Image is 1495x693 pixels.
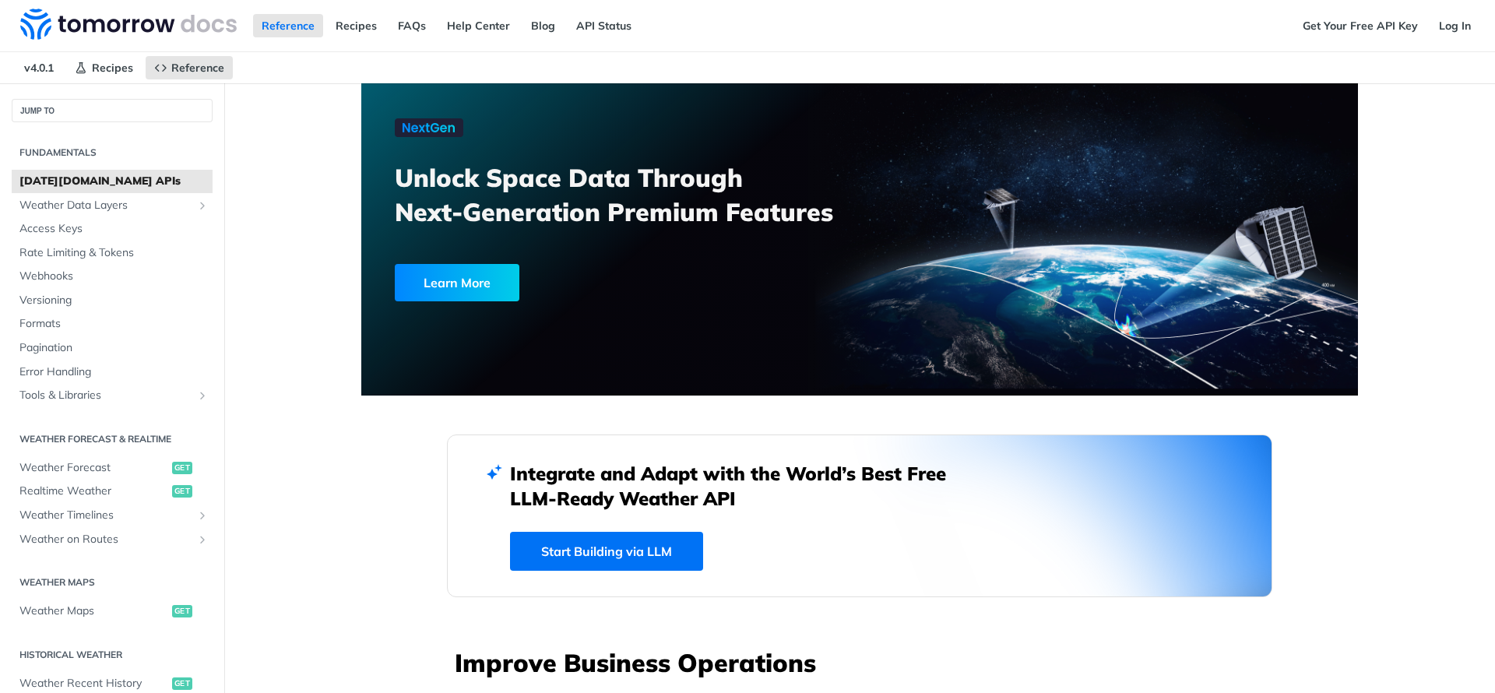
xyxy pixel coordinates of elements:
[19,460,168,476] span: Weather Forecast
[253,14,323,37] a: Reference
[172,462,192,474] span: get
[92,61,133,75] span: Recipes
[19,603,168,619] span: Weather Maps
[196,389,209,402] button: Show subpages for Tools & Libraries
[438,14,519,37] a: Help Center
[12,146,213,160] h2: Fundamentals
[19,364,209,380] span: Error Handling
[395,264,519,301] div: Learn More
[20,9,237,40] img: Tomorrow.io Weather API Docs
[395,118,463,137] img: NextGen
[19,174,209,189] span: [DATE][DOMAIN_NAME] APIs
[327,14,385,37] a: Recipes
[19,532,192,547] span: Weather on Routes
[455,646,1272,680] h3: Improve Business Operations
[19,484,168,499] span: Realtime Weather
[16,56,62,79] span: v4.0.1
[196,199,209,212] button: Show subpages for Weather Data Layers
[389,14,434,37] a: FAQs
[19,198,192,213] span: Weather Data Layers
[146,56,233,79] a: Reference
[12,265,213,288] a: Webhooks
[522,14,564,37] a: Blog
[12,504,213,527] a: Weather TimelinesShow subpages for Weather Timelines
[12,241,213,265] a: Rate Limiting & Tokens
[568,14,640,37] a: API Status
[12,289,213,312] a: Versioning
[196,533,209,546] button: Show subpages for Weather on Routes
[12,648,213,662] h2: Historical Weather
[19,316,209,332] span: Formats
[19,508,192,523] span: Weather Timelines
[196,509,209,522] button: Show subpages for Weather Timelines
[12,336,213,360] a: Pagination
[171,61,224,75] span: Reference
[12,312,213,336] a: Formats
[12,528,213,551] a: Weather on RoutesShow subpages for Weather on Routes
[395,264,780,301] a: Learn More
[19,269,209,284] span: Webhooks
[12,432,213,446] h2: Weather Forecast & realtime
[66,56,142,79] a: Recipes
[12,194,213,217] a: Weather Data LayersShow subpages for Weather Data Layers
[19,676,168,691] span: Weather Recent History
[12,361,213,384] a: Error Handling
[12,217,213,241] a: Access Keys
[172,605,192,617] span: get
[19,293,209,308] span: Versioning
[12,480,213,503] a: Realtime Weatherget
[172,485,192,498] span: get
[1294,14,1426,37] a: Get Your Free API Key
[12,575,213,589] h2: Weather Maps
[12,456,213,480] a: Weather Forecastget
[19,245,209,261] span: Rate Limiting & Tokens
[19,221,209,237] span: Access Keys
[395,160,877,229] h3: Unlock Space Data Through Next-Generation Premium Features
[12,384,213,407] a: Tools & LibrariesShow subpages for Tools & Libraries
[510,532,703,571] a: Start Building via LLM
[12,99,213,122] button: JUMP TO
[19,388,192,403] span: Tools & Libraries
[19,340,209,356] span: Pagination
[12,600,213,623] a: Weather Mapsget
[1430,14,1479,37] a: Log In
[172,677,192,690] span: get
[510,461,969,511] h2: Integrate and Adapt with the World’s Best Free LLM-Ready Weather API
[12,170,213,193] a: [DATE][DOMAIN_NAME] APIs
